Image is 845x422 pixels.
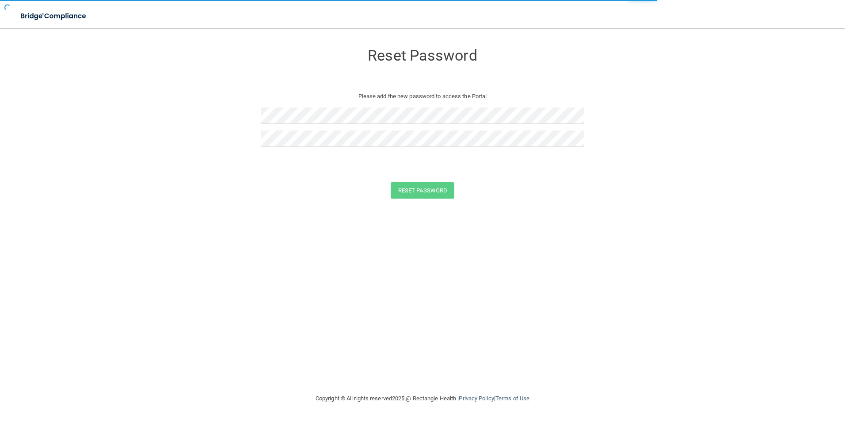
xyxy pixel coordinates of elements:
a: Privacy Policy [459,395,494,402]
button: Reset Password [391,182,454,199]
p: Please add the new password to access the Portal [268,91,577,102]
h3: Reset Password [261,47,584,64]
a: Terms of Use [495,395,529,402]
img: bridge_compliance_login_screen.278c3ca4.svg [13,7,95,25]
div: Copyright © All rights reserved 2025 @ Rectangle Health | | [261,384,584,413]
